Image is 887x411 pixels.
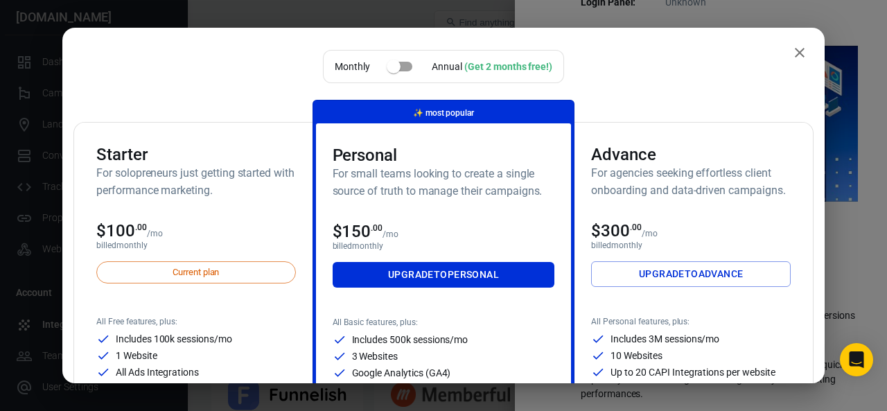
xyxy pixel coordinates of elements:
[786,39,814,67] button: close
[840,343,873,376] div: Open Intercom Messenger
[630,222,642,232] sup: .00
[116,351,157,360] p: 1 Website
[591,261,791,287] a: UpgradetoAdvance
[116,334,232,344] p: Includes 100k sessions/mo
[147,229,163,238] p: /mo
[371,223,383,233] sup: .00
[333,262,555,288] a: UpgradetoPersonal
[611,334,719,344] p: Includes 3M sessions/mo
[333,146,555,165] h3: Personal
[591,164,791,199] h6: For agencies seeking effortless client onboarding and data-driven campaigns.
[383,229,398,239] p: /mo
[333,317,555,327] p: All Basic features, plus:
[165,265,227,279] span: Current plan
[432,60,552,74] div: Annual
[591,221,642,241] span: $300
[464,61,552,72] div: (Get 2 months free!)
[116,367,199,377] p: All Ads Integrations
[96,241,296,250] p: billed monthly
[611,367,775,377] p: Up to 20 CAPI Integrations per website
[352,368,451,378] p: Google Analytics (GA4)
[96,317,296,326] p: All Free features, plus:
[352,351,398,361] p: 3 Websites
[352,335,468,344] p: Includes 500k sessions/mo
[96,145,296,164] h3: Starter
[413,106,474,121] p: most popular
[611,351,662,360] p: 10 Websites
[591,241,791,250] p: billed monthly
[591,145,791,164] h3: Advance
[333,241,555,251] p: billed monthly
[335,60,370,74] p: Monthly
[413,108,423,118] span: magic
[333,165,555,200] h6: For small teams looking to create a single source of truth to manage their campaigns.
[591,317,791,326] p: All Personal features, plus:
[96,221,147,241] span: $100
[135,222,147,232] sup: .00
[642,229,658,238] p: /mo
[96,164,296,199] h6: For solopreneurs just getting started with performance marketing.
[333,222,383,241] span: $150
